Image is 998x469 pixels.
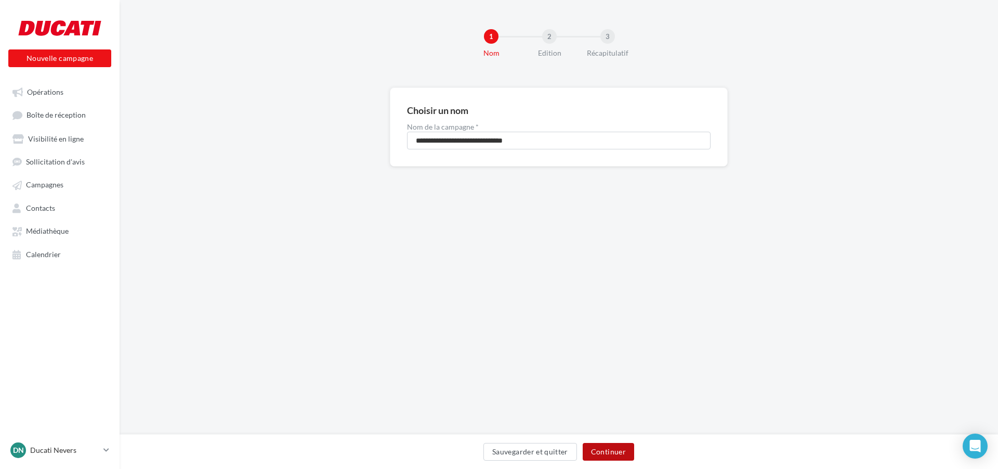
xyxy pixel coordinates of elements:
span: Calendrier [26,250,61,259]
div: 3 [600,29,615,44]
div: Edition [516,48,583,58]
span: Contacts [26,204,55,212]
div: 1 [484,29,498,44]
span: Visibilité en ligne [28,134,84,143]
div: Récapitulatif [574,48,641,58]
button: Sauvegarder et quitter [483,443,577,461]
a: Boîte de réception [6,105,113,124]
button: Continuer [583,443,634,461]
a: Contacts [6,198,113,217]
a: Campagnes [6,175,113,194]
p: Ducati Nevers [30,445,99,455]
div: Choisir un nom [407,106,468,115]
span: Sollicitation d'avis [26,157,85,166]
a: Médiathèque [6,221,113,240]
a: Calendrier [6,245,113,263]
div: Open Intercom Messenger [963,434,988,459]
span: Campagnes [26,181,63,189]
span: DN [13,445,24,455]
span: Boîte de réception [27,111,86,120]
label: Nom de la campagne * [407,123,711,131]
a: Opérations [6,82,113,101]
div: 2 [542,29,557,44]
span: Médiathèque [26,227,69,236]
span: Opérations [27,87,63,96]
div: Nom [458,48,524,58]
a: DN Ducati Nevers [8,440,111,460]
a: Visibilité en ligne [6,129,113,148]
button: Nouvelle campagne [8,49,111,67]
a: Sollicitation d'avis [6,152,113,171]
